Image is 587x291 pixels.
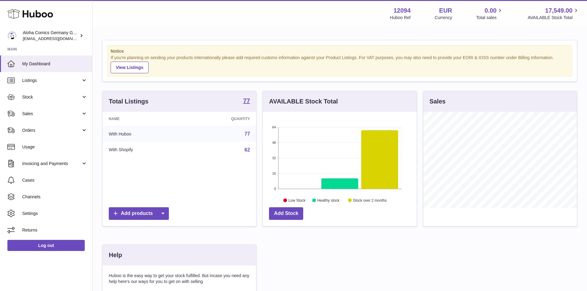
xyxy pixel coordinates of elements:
span: Usage [22,144,88,150]
a: 77 [245,131,250,136]
img: internalAdmin-12094@internal.huboo.com [7,31,17,40]
text: Low Stock [288,198,306,202]
text: 0 [274,187,276,191]
text: 48 [272,141,276,144]
th: Name [103,112,185,126]
td: With Huboo [103,126,185,142]
strong: 77 [243,98,250,104]
span: Channels [22,194,88,200]
p: Huboo is the easy way to get your stock fulfilled. But incase you need any help here's our ways f... [109,273,250,285]
span: Listings [22,78,81,83]
a: Log out [7,240,85,251]
span: Invoicing and Payments [22,161,81,167]
span: Settings [22,211,88,216]
td: With Shopify [103,142,185,158]
text: Healthy stock [317,198,340,202]
span: Returns [22,227,88,233]
div: If you're planning on sending your products internationally please add required customs informati... [111,55,569,73]
text: 64 [272,125,276,129]
div: Aloha Comics Germany GmbH [23,30,78,42]
h3: AVAILABLE Stock Total [269,97,338,106]
text: 32 [272,156,276,160]
text: Stock over 2 months [353,198,387,202]
span: My Dashboard [22,61,88,67]
span: [EMAIL_ADDRESS][DOMAIN_NAME] [23,36,91,41]
a: Add products [109,207,169,220]
div: Currency [435,15,452,21]
strong: EUR [439,6,452,15]
a: Add Stock [269,207,303,220]
a: 0.00 Total sales [476,6,503,21]
h3: Sales [430,97,446,106]
div: Huboo Ref [390,15,411,21]
span: Total sales [476,15,503,21]
h3: Total Listings [109,97,149,106]
span: AVAILABLE Stock Total [528,15,580,21]
a: View Listings [111,62,149,73]
span: 17,549.00 [545,6,573,15]
a: 62 [245,147,250,152]
a: 17,549.00 AVAILABLE Stock Total [528,6,580,21]
strong: 12094 [393,6,411,15]
th: Quantity [185,112,256,126]
text: 16 [272,172,276,175]
a: 77 [243,98,250,105]
span: Orders [22,127,81,133]
span: Cases [22,177,88,183]
span: Sales [22,111,81,117]
span: 0.00 [485,6,497,15]
h3: Help [109,251,122,259]
span: Stock [22,94,81,100]
strong: Notice [111,48,569,54]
